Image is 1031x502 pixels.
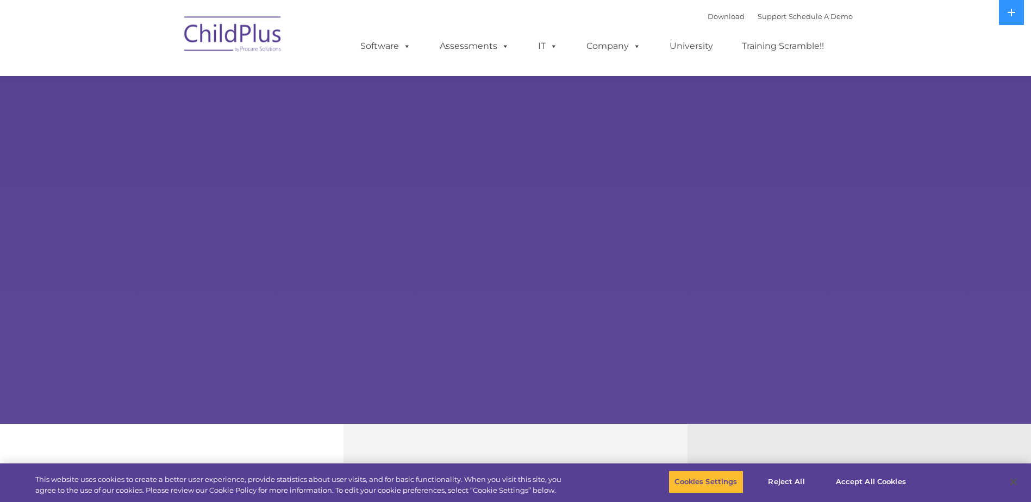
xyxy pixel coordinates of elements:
a: Company [576,35,652,57]
button: Accept All Cookies [830,470,912,493]
button: Close [1002,470,1026,494]
div: This website uses cookies to create a better user experience, provide statistics about user visit... [35,474,567,495]
a: Download [708,12,745,21]
button: Reject All [753,470,821,493]
a: Assessments [429,35,520,57]
a: Software [349,35,422,57]
a: Training Scramble!! [731,35,835,57]
img: ChildPlus by Procare Solutions [179,9,288,63]
button: Cookies Settings [668,470,743,493]
a: Schedule A Demo [789,12,853,21]
a: University [659,35,724,57]
a: IT [527,35,568,57]
a: Support [758,12,786,21]
font: | [708,12,853,21]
